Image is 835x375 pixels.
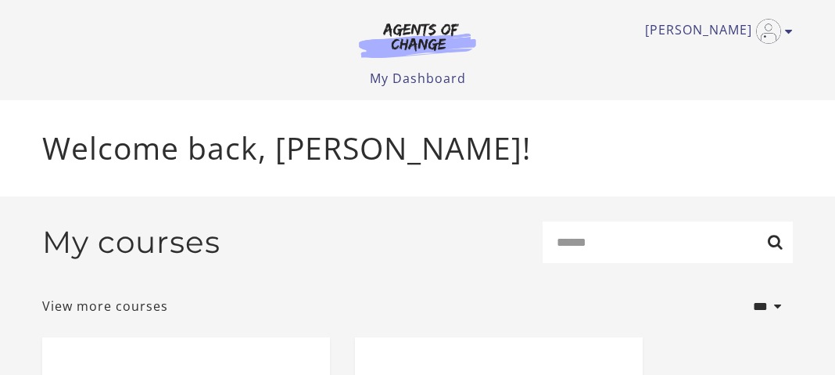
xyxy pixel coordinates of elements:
a: View more courses [42,297,168,316]
p: Welcome back, [PERSON_NAME]! [42,125,793,171]
img: Agents of Change Logo [342,22,493,58]
a: Toggle menu [645,19,785,44]
h2: My courses [42,224,220,261]
a: My Dashboard [370,70,466,87]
